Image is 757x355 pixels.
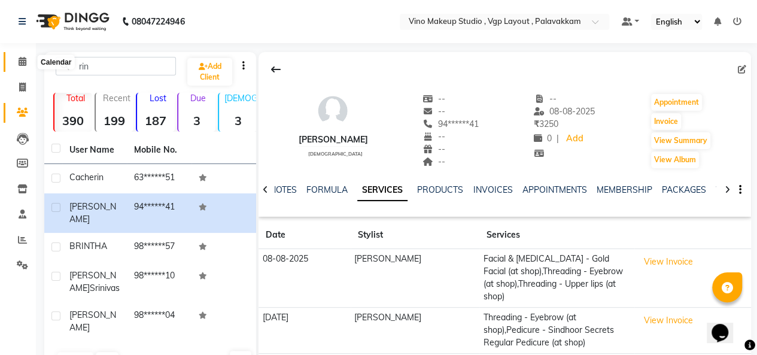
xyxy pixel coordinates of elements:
[423,131,446,142] span: --
[651,113,681,130] button: Invoice
[534,93,557,104] span: --
[132,5,184,38] b: 08047224946
[101,93,133,104] p: Recent
[473,184,512,195] a: INVOICES
[639,311,698,330] button: View Invoice
[417,184,463,195] a: PRODUCTS
[96,113,133,128] strong: 199
[534,119,539,129] span: ₹
[661,184,706,195] a: PACKAGES
[270,184,297,195] a: NOTES
[351,307,480,353] td: [PERSON_NAME]
[315,93,351,129] img: avatar
[38,55,74,69] div: Calendar
[534,119,558,129] span: 3250
[69,201,116,224] span: [PERSON_NAME]
[351,249,480,308] td: [PERSON_NAME]
[298,133,367,146] div: [PERSON_NAME]
[306,184,348,195] a: FORMULA
[479,249,634,308] td: Facial & [MEDICAL_DATA] - Gold Facial (at shop),Threading - Eyebrow (at shop),Threading - Upper l...
[564,131,585,147] a: Add
[308,151,363,157] span: [DEMOGRAPHIC_DATA]
[423,106,446,117] span: --
[479,222,634,249] th: Services
[351,222,480,249] th: Stylist
[90,283,120,293] span: Srinivas
[54,113,92,128] strong: 390
[357,180,408,201] a: SERVICES
[69,241,107,251] span: BRINTHA
[142,93,175,104] p: Lost
[59,93,92,104] p: Total
[479,307,634,353] td: Threading - Eyebrow (at shop),Pedicure - Sindhoor Secrets Regular Pedicure (at shop)
[651,132,710,149] button: View Summary
[651,151,699,168] button: View Album
[259,249,350,308] td: 08-08-2025
[707,307,745,343] iframe: chat widget
[178,113,216,128] strong: 3
[651,94,702,111] button: Appointment
[557,132,559,145] span: |
[534,133,552,144] span: 0
[31,5,113,38] img: logo
[639,253,698,271] button: View Invoice
[522,184,586,195] a: APPOINTMENTS
[423,156,446,167] span: --
[181,93,216,104] p: Due
[263,58,288,81] div: Back to Client
[69,172,104,183] span: Cacherin
[127,136,191,164] th: Mobile No.
[219,113,257,128] strong: 3
[62,136,127,164] th: User Name
[187,58,232,86] a: Add Client
[69,270,116,293] span: [PERSON_NAME]
[423,144,446,154] span: --
[534,106,595,117] span: 08-08-2025
[596,184,652,195] a: MEMBERSHIP
[69,310,116,333] span: [PERSON_NAME]
[259,222,350,249] th: Date
[259,307,350,353] td: [DATE]
[224,93,257,104] p: [DEMOGRAPHIC_DATA]
[137,113,175,128] strong: 187
[423,93,446,104] span: --
[56,57,176,75] input: Search by Name/Mobile/Email/Code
